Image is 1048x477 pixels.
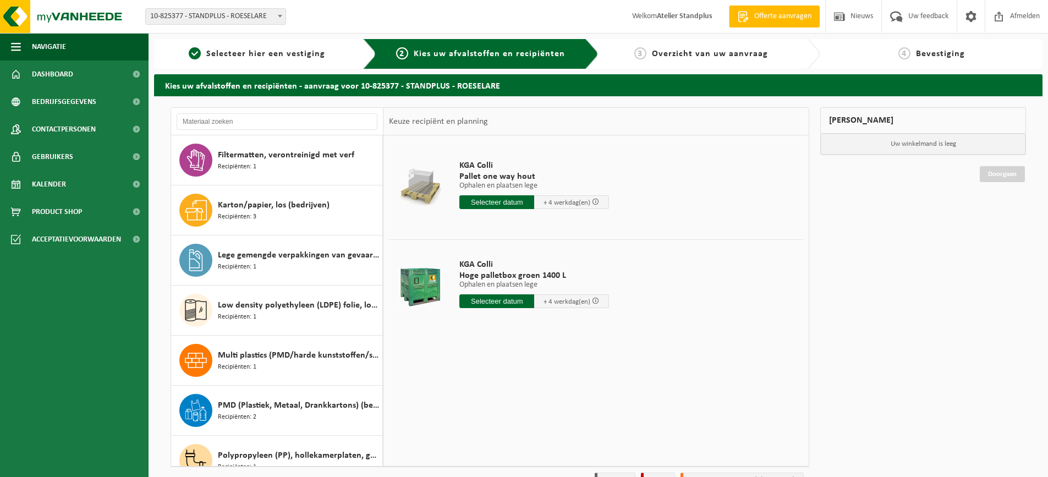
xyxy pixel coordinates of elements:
[396,47,408,59] span: 2
[898,47,910,59] span: 4
[218,312,256,322] span: Recipiënten: 1
[171,135,383,185] button: Filtermatten, verontreinigd met verf Recipiënten: 1
[32,226,121,253] span: Acceptatievoorwaarden
[459,182,609,190] p: Ophalen en plaatsen lege
[729,6,820,28] a: Offerte aanvragen
[459,259,609,270] span: KGA Colli
[657,12,712,20] strong: Atelier Standplus
[171,336,383,386] button: Multi plastics (PMD/harde kunststoffen/spanbanden/EPS/folie naturel/folie gemengd) Recipiënten: 1
[32,143,73,171] span: Gebruikers
[154,74,1042,96] h2: Kies uw afvalstoffen en recipiënten - aanvraag voor 10-825377 - STANDPLUS - ROESELARE
[32,88,96,116] span: Bedrijfsgegevens
[218,199,330,212] span: Karton/papier, los (bedrijven)
[189,47,201,59] span: 1
[916,50,965,58] span: Bevestiging
[146,9,286,24] span: 10-825377 - STANDPLUS - ROESELARE
[459,171,609,182] span: Pallet one way hout
[218,449,380,462] span: Polypropyleen (PP), hollekamerplaten, gekleurd
[206,50,325,58] span: Selecteer hier een vestiging
[171,235,383,286] button: Lege gemengde verpakkingen van gevaarlijke stoffen Recipiënten: 1
[218,362,256,372] span: Recipiënten: 1
[171,286,383,336] button: Low density polyethyleen (LDPE) folie, los, gekleurd Recipiënten: 1
[544,298,590,305] span: + 4 werkdag(en)
[218,462,256,473] span: Recipiënten: 1
[218,149,354,162] span: Filtermatten, verontreinigd met verf
[218,349,380,362] span: Multi plastics (PMD/harde kunststoffen/spanbanden/EPS/folie naturel/folie gemengd)
[218,212,256,222] span: Recipiënten: 3
[218,412,256,423] span: Recipiënten: 2
[980,166,1025,182] a: Doorgaan
[171,386,383,436] button: PMD (Plastiek, Metaal, Drankkartons) (bedrijven) Recipiënten: 2
[459,160,609,171] span: KGA Colli
[652,50,768,58] span: Overzicht van uw aanvraag
[751,11,814,22] span: Offerte aanvragen
[821,134,1025,155] p: Uw winkelmand is leeg
[171,185,383,235] button: Karton/papier, los (bedrijven) Recipiënten: 3
[459,281,609,289] p: Ophalen en plaatsen lege
[177,113,377,130] input: Materiaal zoeken
[32,61,73,88] span: Dashboard
[459,195,534,209] input: Selecteer datum
[6,453,184,477] iframe: chat widget
[218,299,380,312] span: Low density polyethyleen (LDPE) folie, los, gekleurd
[459,270,609,281] span: Hoge palletbox groen 1400 L
[820,107,1026,134] div: [PERSON_NAME]
[218,249,380,262] span: Lege gemengde verpakkingen van gevaarlijke stoffen
[32,198,82,226] span: Product Shop
[32,116,96,143] span: Contactpersonen
[218,162,256,172] span: Recipiënten: 1
[32,171,66,198] span: Kalender
[544,199,590,206] span: + 4 werkdag(en)
[218,262,256,272] span: Recipiënten: 1
[414,50,565,58] span: Kies uw afvalstoffen en recipiënten
[383,108,493,135] div: Keuze recipiënt en planning
[218,399,380,412] span: PMD (Plastiek, Metaal, Drankkartons) (bedrijven)
[160,47,354,61] a: 1Selecteer hier een vestiging
[145,8,286,25] span: 10-825377 - STANDPLUS - ROESELARE
[634,47,646,59] span: 3
[32,33,66,61] span: Navigatie
[459,294,534,308] input: Selecteer datum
